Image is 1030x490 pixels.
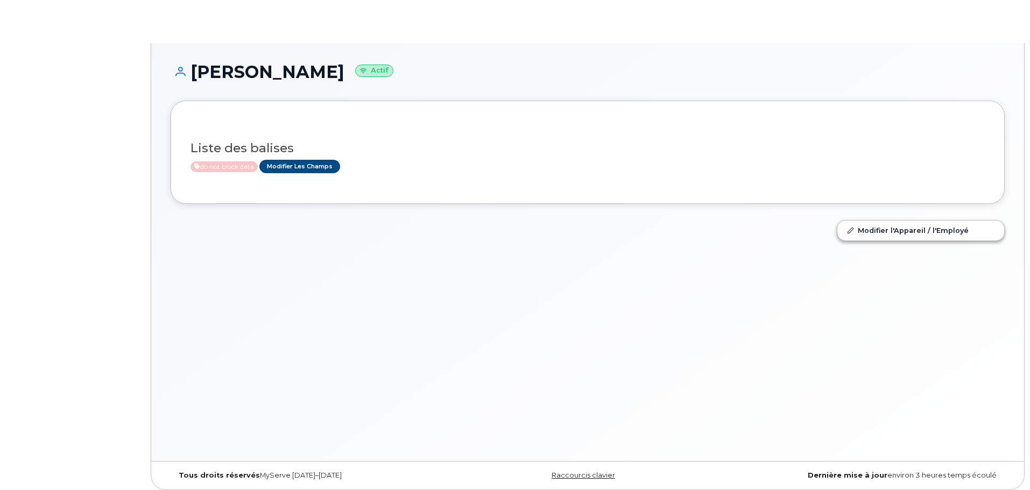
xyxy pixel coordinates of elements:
[259,160,340,173] a: Modifier les Champs
[552,471,615,479] a: Raccourcis clavier
[191,141,985,155] h3: Liste des balises
[726,471,1005,480] div: environ 3 heures temps écoulé
[808,471,887,479] strong: Dernière mise à jour
[171,471,449,480] div: MyServe [DATE]–[DATE]
[171,62,1005,81] h1: [PERSON_NAME]
[179,471,260,479] strong: Tous droits réservés
[191,161,258,172] span: Active from September 5, 2025 to October 6, 2025
[837,221,1004,240] a: Modifier l'Appareil / l'Employé
[355,65,393,77] small: Actif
